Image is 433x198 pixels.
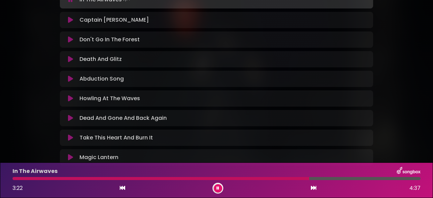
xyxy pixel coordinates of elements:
p: Magic Lantern [79,153,118,161]
p: Captain [PERSON_NAME] [79,16,149,24]
span: 4:37 [409,184,420,192]
p: Death And Glitz [79,55,122,63]
p: In The Airwaves [13,167,58,175]
p: Howling At The Waves [79,94,140,103]
p: Abduction Song [79,75,124,83]
p: Don't Go In The Forest [79,36,140,44]
p: Take This Heart And Burn It [79,134,153,142]
p: Dead And Gone And Back Again [79,114,167,122]
span: 3:22 [13,184,23,192]
img: songbox-logo-white.png [397,167,420,176]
